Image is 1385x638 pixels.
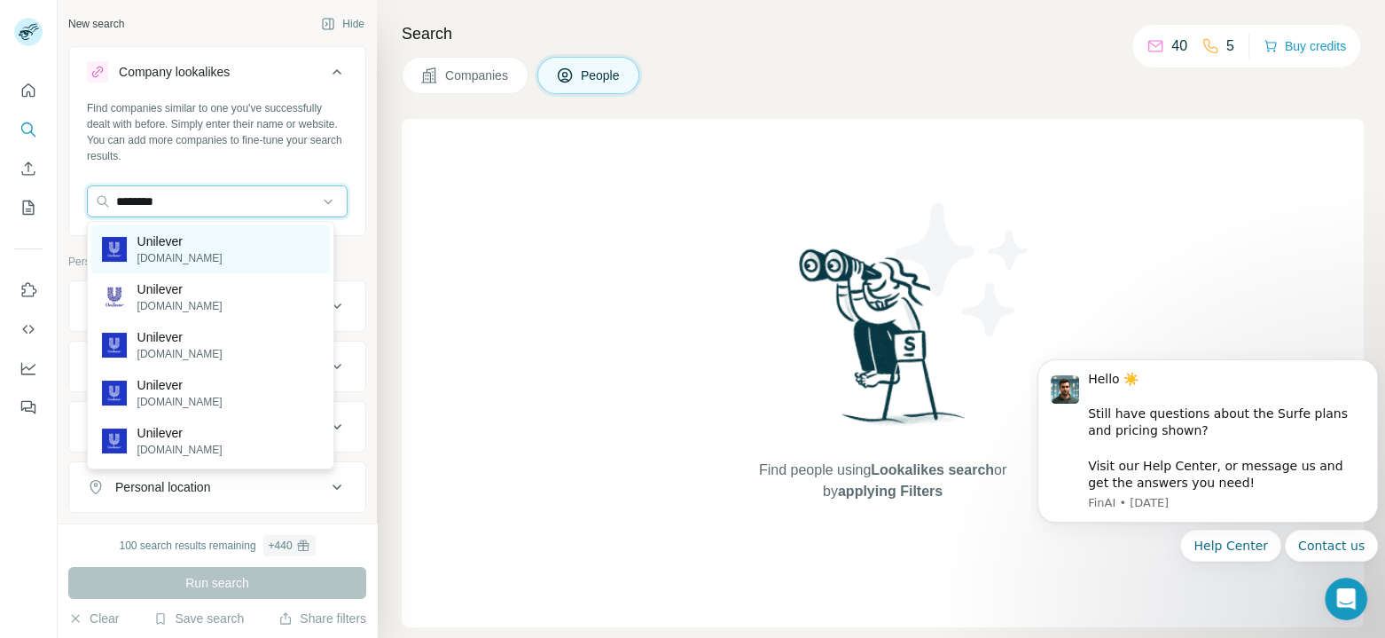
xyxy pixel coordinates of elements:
button: Use Surfe API [14,313,43,345]
img: Surfe Illustration - Woman searching with binoculars [791,244,975,442]
button: Company lookalikes [69,51,365,100]
button: Department [69,406,365,448]
button: Search [14,114,43,146]
button: Quick start [14,75,43,106]
img: Unilever [102,285,127,310]
button: Save search [153,610,244,627]
p: Unilever [137,328,223,346]
button: Feedback [14,391,43,423]
p: [DOMAIN_NAME] [137,394,223,410]
p: [DOMAIN_NAME] [137,442,223,458]
button: Dashboard [14,352,43,384]
button: My lists [14,192,43,224]
p: 5 [1226,35,1234,57]
div: 100 search results remaining [119,535,315,556]
p: Unilever [137,376,223,394]
p: 40 [1171,35,1187,57]
div: + 440 [269,538,293,554]
img: Surfe Illustration - Stars [883,190,1043,350]
iframe: Intercom live chat [1325,578,1367,620]
span: Lookalikes search [871,462,994,477]
p: [DOMAIN_NAME] [137,298,223,314]
button: Job title [69,285,365,327]
div: Company lookalikes [119,63,230,81]
p: Unilever [137,424,223,442]
button: Buy credits [1264,34,1346,59]
span: People [581,67,622,84]
p: [DOMAIN_NAME] [137,250,223,266]
button: Hide [309,11,377,37]
button: Enrich CSV [14,153,43,185]
img: Unilever [102,333,127,358]
div: Personal location [115,478,210,496]
p: Unilever [137,232,223,250]
div: New search [68,16,124,32]
span: Find people using or by [740,460,1024,502]
button: Seniority [69,345,365,388]
p: [DOMAIN_NAME] [137,346,223,362]
img: Unilever [102,429,127,453]
button: Personal location [69,466,365,508]
img: Unilever [102,381,127,406]
button: Clear [68,610,119,627]
span: Companies [445,67,510,84]
div: Find companies similar to one you've successfully dealt with before. Simply enter their name or w... [87,100,348,164]
button: Share filters [278,610,366,627]
iframe: Intercom notifications message [1030,301,1385,590]
img: Unilever [102,237,127,262]
p: Personal information [68,254,366,270]
span: applying Filters [838,484,943,499]
p: Unilever [137,280,223,298]
h4: Search [402,21,1364,46]
button: Use Surfe on LinkedIn [14,274,43,306]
